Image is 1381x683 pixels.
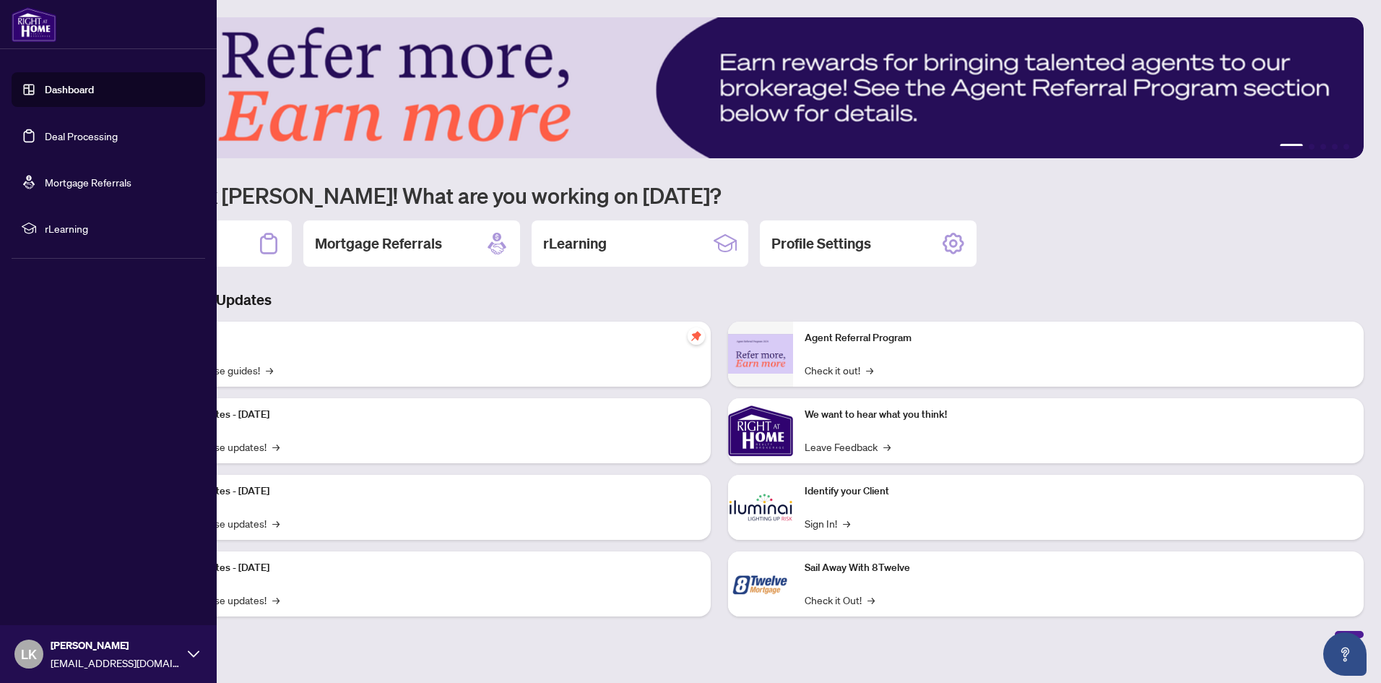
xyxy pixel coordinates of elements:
a: Mortgage Referrals [45,176,131,189]
h2: rLearning [543,233,607,254]
span: [PERSON_NAME] [51,637,181,653]
button: 2 [1309,144,1315,150]
a: Check it out!→ [805,362,873,378]
a: Leave Feedback→ [805,439,891,455]
span: → [272,439,280,455]
span: → [883,439,891,455]
p: Self-Help [152,330,699,346]
img: Agent Referral Program [728,334,793,374]
span: → [272,515,280,531]
h3: Brokerage & Industry Updates [75,290,1364,310]
span: LK [21,644,37,664]
img: Sail Away With 8Twelve [728,551,793,617]
button: 5 [1343,144,1349,150]
p: We want to hear what you think! [805,407,1352,423]
p: Sail Away With 8Twelve [805,560,1352,576]
img: Identify your Client [728,475,793,540]
p: Platform Updates - [DATE] [152,484,699,499]
img: We want to hear what you think! [728,398,793,463]
button: 4 [1332,144,1338,150]
p: Agent Referral Program [805,330,1352,346]
img: Slide 0 [75,17,1364,158]
h1: Welcome back [PERSON_NAME]! What are you working on [DATE]? [75,181,1364,209]
p: Identify your Client [805,484,1352,499]
span: → [843,515,850,531]
img: logo [12,7,56,42]
p: Platform Updates - [DATE] [152,407,699,423]
button: 3 [1320,144,1326,150]
span: → [867,592,875,608]
span: → [266,362,273,378]
h2: Profile Settings [771,233,871,254]
button: 1 [1280,144,1303,150]
button: Open asap [1323,632,1367,676]
a: Check it Out!→ [805,592,875,608]
p: Platform Updates - [DATE] [152,560,699,576]
span: → [866,362,873,378]
a: Sign In!→ [805,515,850,531]
a: Dashboard [45,83,94,96]
span: pushpin [688,327,705,345]
h2: Mortgage Referrals [315,233,442,254]
span: rLearning [45,220,195,236]
span: [EMAIL_ADDRESS][DOMAIN_NAME] [51,655,181,671]
span: → [272,592,280,608]
a: Deal Processing [45,129,118,142]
